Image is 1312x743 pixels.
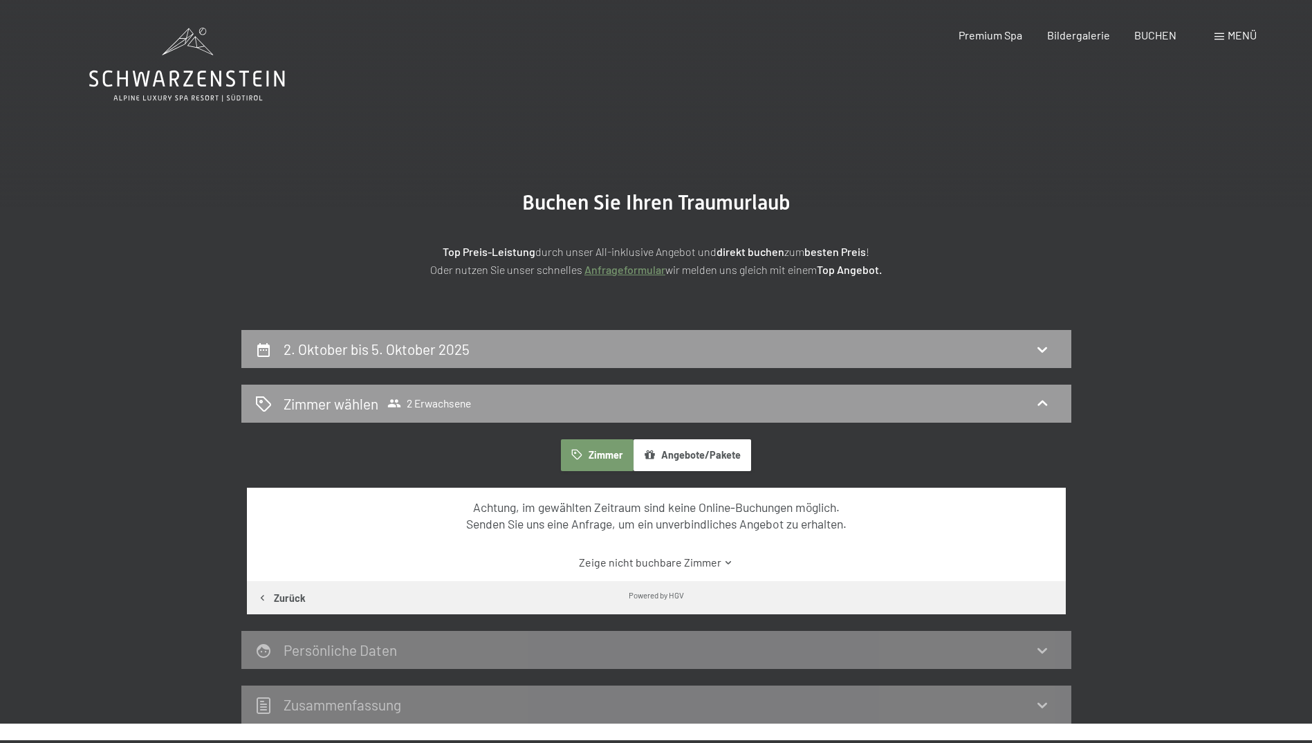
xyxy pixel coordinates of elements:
[271,555,1041,570] a: Zeige nicht buchbare Zimmer
[1228,28,1257,42] span: Menü
[387,396,471,410] span: 2 Erwachsene
[561,439,633,471] button: Zimmer
[284,696,401,713] h2: Zusammen­fassung
[629,589,684,600] div: Powered by HGV
[311,243,1002,278] p: durch unser All-inklusive Angebot und zum ! Oder nutzen Sie unser schnelles wir melden uns gleich...
[804,245,866,258] strong: besten Preis
[1047,28,1110,42] a: Bildergalerie
[959,28,1022,42] a: Premium Spa
[584,263,665,276] a: Anfrageformular
[247,581,316,614] button: Zurück
[817,263,882,276] strong: Top Angebot.
[284,394,378,414] h2: Zimmer wählen
[271,499,1041,533] div: Achtung, im gewählten Zeitraum sind keine Online-Buchungen möglich. Senden Sie uns eine Anfrage, ...
[1134,28,1176,42] a: BUCHEN
[284,340,470,358] h2: 2. Oktober bis 5. Oktober 2025
[634,439,751,471] button: Angebote/Pakete
[522,190,791,214] span: Buchen Sie Ihren Traumurlaub
[284,641,397,659] h2: Persönliche Daten
[443,245,535,258] strong: Top Preis-Leistung
[717,245,784,258] strong: direkt buchen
